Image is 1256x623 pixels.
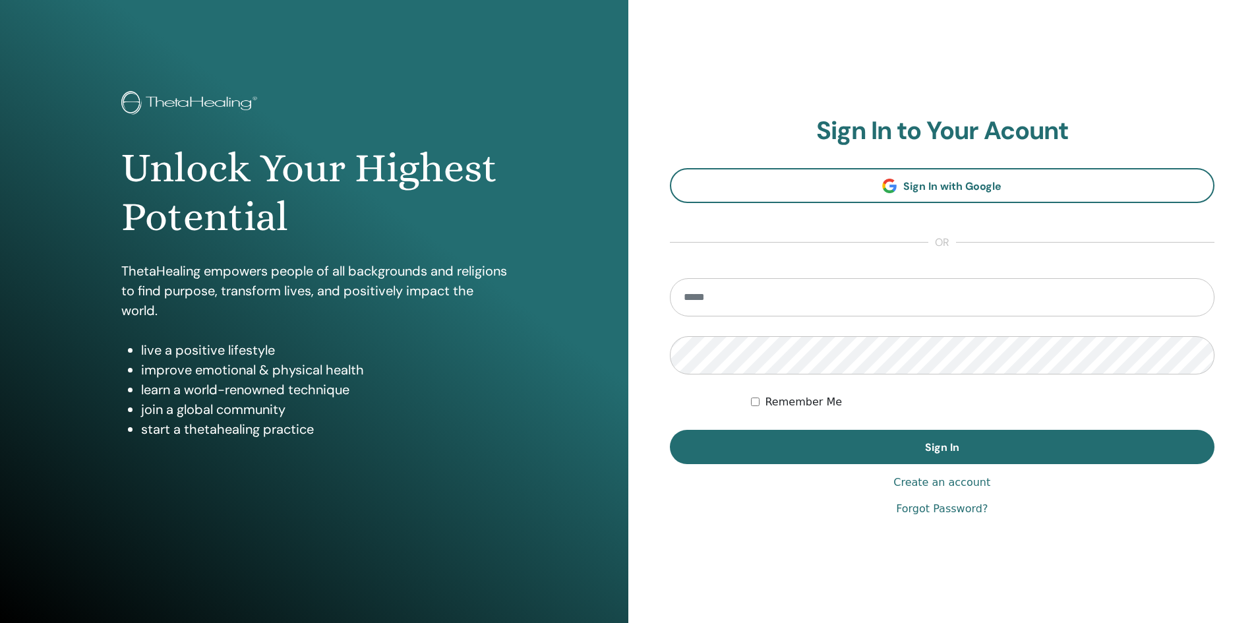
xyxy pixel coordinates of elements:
[670,168,1215,203] a: Sign In with Google
[141,400,507,419] li: join a global community
[141,340,507,360] li: live a positive lifestyle
[928,235,956,251] span: or
[751,394,1214,410] div: Keep me authenticated indefinitely or until I manually logout
[925,440,959,454] span: Sign In
[141,360,507,380] li: improve emotional & physical health
[141,419,507,439] li: start a thetahealing practice
[893,475,990,490] a: Create an account
[765,394,842,410] label: Remember Me
[670,430,1215,464] button: Sign In
[896,501,988,517] a: Forgot Password?
[121,144,507,242] h1: Unlock Your Highest Potential
[670,116,1215,146] h2: Sign In to Your Acount
[121,261,507,320] p: ThetaHealing empowers people of all backgrounds and religions to find purpose, transform lives, a...
[141,380,507,400] li: learn a world-renowned technique
[903,179,1002,193] span: Sign In with Google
